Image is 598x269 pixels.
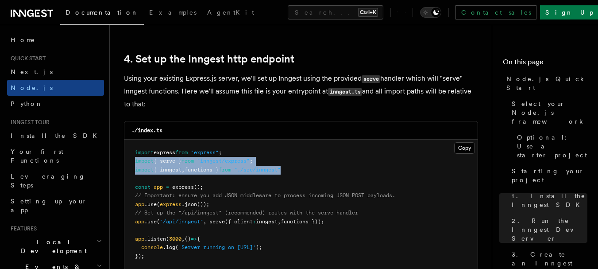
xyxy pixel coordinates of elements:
a: Node.js Quick Start [503,71,587,96]
a: Node.js [7,80,104,96]
span: 3000 [169,236,181,242]
span: ( [175,244,178,250]
span: const [135,184,150,190]
button: Toggle dark mode [420,7,441,18]
span: "express" [191,149,219,156]
span: Optional: Use a starter project [517,133,587,160]
span: from [219,167,231,173]
span: Leveraging Steps [11,173,85,189]
span: .use [144,218,157,225]
span: console [141,244,163,250]
span: { [197,236,200,242]
span: express [160,201,181,207]
span: ; [219,149,222,156]
a: Home [7,32,104,48]
span: (); [194,184,203,190]
span: "/api/inngest" [160,218,203,225]
span: ()); [197,201,209,207]
span: 1. Install the Inngest SDK [512,191,587,209]
span: Python [11,100,43,107]
button: Search...Ctrl+K [288,5,383,19]
span: , [203,218,206,225]
span: Features [7,225,37,232]
span: .listen [144,236,166,242]
span: express [154,149,175,156]
span: Next.js [11,68,53,75]
a: Optional: Use a starter project [513,129,587,163]
span: // Important: ensure you add JSON middleware to process incoming JSON POST payloads. [135,192,395,199]
span: .use [144,201,157,207]
span: serve [209,218,225,225]
span: ( [157,218,160,225]
a: Python [7,96,104,112]
span: () [185,236,191,242]
span: "./src/inngest" [234,167,281,173]
span: ( [157,201,160,207]
a: Starting your project [508,163,587,188]
span: AgentKit [207,9,254,16]
span: .log [163,244,175,250]
span: functions })); [281,218,324,225]
span: app [154,184,163,190]
span: app [135,201,144,207]
span: Local Development [7,238,96,255]
span: .json [181,201,197,207]
span: Node.js Quick Start [506,74,587,92]
span: import [135,149,154,156]
a: Your first Functions [7,144,104,168]
a: Setting up your app [7,193,104,218]
span: functions } [185,167,219,173]
span: express [172,184,194,190]
span: Examples [149,9,197,16]
span: ( [166,236,169,242]
span: 'Server running on [URL]' [178,244,256,250]
span: // Set up the "/api/inngest" (recommended) routes with the serve handler [135,210,358,216]
span: from [175,149,188,156]
code: ./index.ts [131,127,162,133]
a: Install the SDK [7,128,104,144]
span: app [135,218,144,225]
span: "inngest/express" [197,158,250,164]
span: Setting up your app [11,198,87,214]
a: Documentation [60,3,144,25]
a: AgentKit [202,3,259,24]
a: 4. Set up the Inngest http endpoint [124,53,294,65]
span: Starting your project [512,167,587,184]
a: Leveraging Steps [7,168,104,193]
span: ); [256,244,262,250]
span: 2. Run the Inngest Dev Server [512,216,587,243]
span: Node.js [11,84,53,91]
span: : [253,218,256,225]
span: , [278,218,281,225]
span: Install the SDK [11,132,102,139]
span: Documentation [66,9,139,16]
button: Local Development [7,234,104,259]
a: Contact sales [455,5,536,19]
kbd: Ctrl+K [358,8,378,17]
span: Quick start [7,55,46,62]
span: = [166,184,169,190]
span: app [135,236,144,242]
span: => [191,236,197,242]
a: Examples [144,3,202,24]
span: ({ client [225,218,253,225]
span: , [181,167,185,173]
span: import [135,167,154,173]
code: inngest.ts [328,88,362,96]
span: Home [11,35,35,44]
span: from [181,158,194,164]
span: { serve } [154,158,181,164]
span: import [135,158,154,164]
h4: On this page [503,57,587,71]
span: { inngest [154,167,181,173]
span: inngest [256,218,278,225]
span: Inngest tour [7,119,50,126]
span: Select your Node.js framework [512,99,587,126]
a: Select your Node.js framework [508,96,587,129]
span: ; [250,158,253,164]
a: Next.js [7,64,104,80]
a: 2. Run the Inngest Dev Server [508,213,587,246]
span: }); [135,253,144,259]
button: Copy [454,142,475,154]
code: serve [362,75,380,83]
